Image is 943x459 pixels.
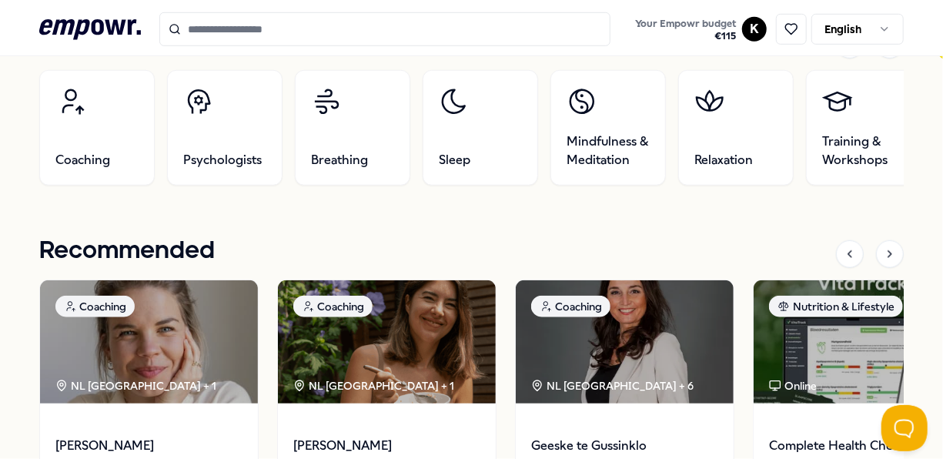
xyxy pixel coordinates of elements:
input: Search for products, categories or subcategories [159,12,610,46]
a: Your Empowr budget€115 [629,13,742,45]
h1: Recommended [39,232,215,270]
div: Nutrition & Lifestyle [769,296,903,317]
img: package image [278,280,496,404]
div: NL [GEOGRAPHIC_DATA] + 6 [531,377,694,394]
span: Geeske te Gussinklo [531,436,718,456]
span: Your Empowr budget [635,18,736,30]
a: Training & Workshops [806,70,921,186]
div: NL [GEOGRAPHIC_DATA] + 1 [55,377,216,394]
span: Training & Workshops [822,132,905,169]
a: Relaxation [678,70,794,186]
div: NL [GEOGRAPHIC_DATA] + 1 [293,377,454,394]
div: Coaching [55,296,135,317]
a: Breathing [295,70,410,186]
iframe: Help Scout Beacon - Open [881,405,928,451]
span: [PERSON_NAME] [293,436,480,456]
button: K [742,17,767,42]
span: Relaxation [694,151,753,169]
span: [PERSON_NAME] [55,436,242,456]
div: Coaching [293,296,373,317]
a: Psychologists [167,70,283,186]
span: Breathing [311,151,368,169]
span: Sleep [439,151,470,169]
a: Mindfulness & Meditation [550,70,666,186]
div: Online [769,377,817,394]
span: Coaching [55,151,110,169]
span: Psychologists [183,151,262,169]
button: Your Empowr budget€115 [632,15,739,45]
a: Coaching [39,70,155,186]
span: Mindfulness & Meditation [567,132,650,169]
div: Coaching [531,296,610,317]
span: € 115 [635,30,736,42]
img: package image [40,280,258,404]
img: package image [516,280,734,404]
a: Sleep [423,70,538,186]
